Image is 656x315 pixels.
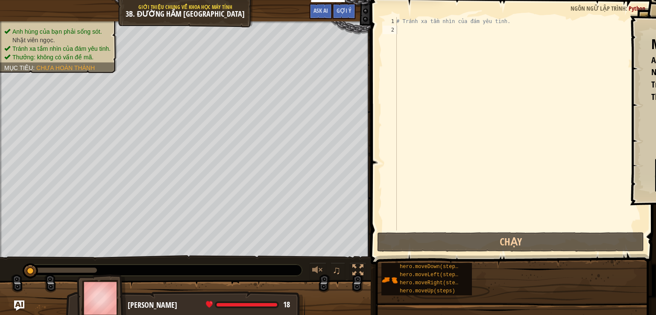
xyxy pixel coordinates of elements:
button: Chạy [377,232,644,252]
div: [PERSON_NAME] [128,300,296,311]
li: Anh hùng của bạn phải sống sót. [4,27,111,36]
button: ♫ [331,262,345,280]
span: Mục tiêu [4,64,33,71]
span: 18 [283,299,290,310]
span: hero.moveRight(steps) [400,280,464,286]
button: Bật tắt chế độ toàn màn hình [349,262,366,280]
button: Tùy chỉnh âm lượng [309,262,326,280]
div: health: 18 / 18 [206,301,290,309]
span: : [33,64,36,71]
div: 1 [383,17,397,26]
div: 2 [383,26,397,34]
span: Ngôn ngữ lập trình [571,4,626,12]
span: Anh hùng của bạn phải sống sót. [12,28,102,35]
span: Thưởng: không có vấn đề mã. [12,54,94,61]
span: Tránh xa tầm nhìn của đám yêu tinh. [12,45,111,52]
span: hero.moveLeft(steps) [400,272,461,278]
span: Gợi ý [337,6,351,15]
span: Python [629,4,645,12]
li: Nhặt viên ngọc. [4,36,111,44]
button: Ask AI [14,300,24,311]
span: Chưa hoàn thành [36,64,95,71]
span: Ask AI [313,6,328,15]
button: Ask AI [309,3,332,19]
span: Nhặt viên ngọc. [12,37,55,44]
li: Thưởng: không có vấn đề mã. [4,53,111,61]
span: ♫ [332,264,341,277]
span: hero.moveUp(steps) [400,288,455,294]
img: portrait.png [381,272,398,288]
span: hero.moveDown(steps) [400,264,461,270]
li: Tránh xa tầm nhìn của đám yêu tinh. [4,44,111,53]
span: : [626,4,629,12]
